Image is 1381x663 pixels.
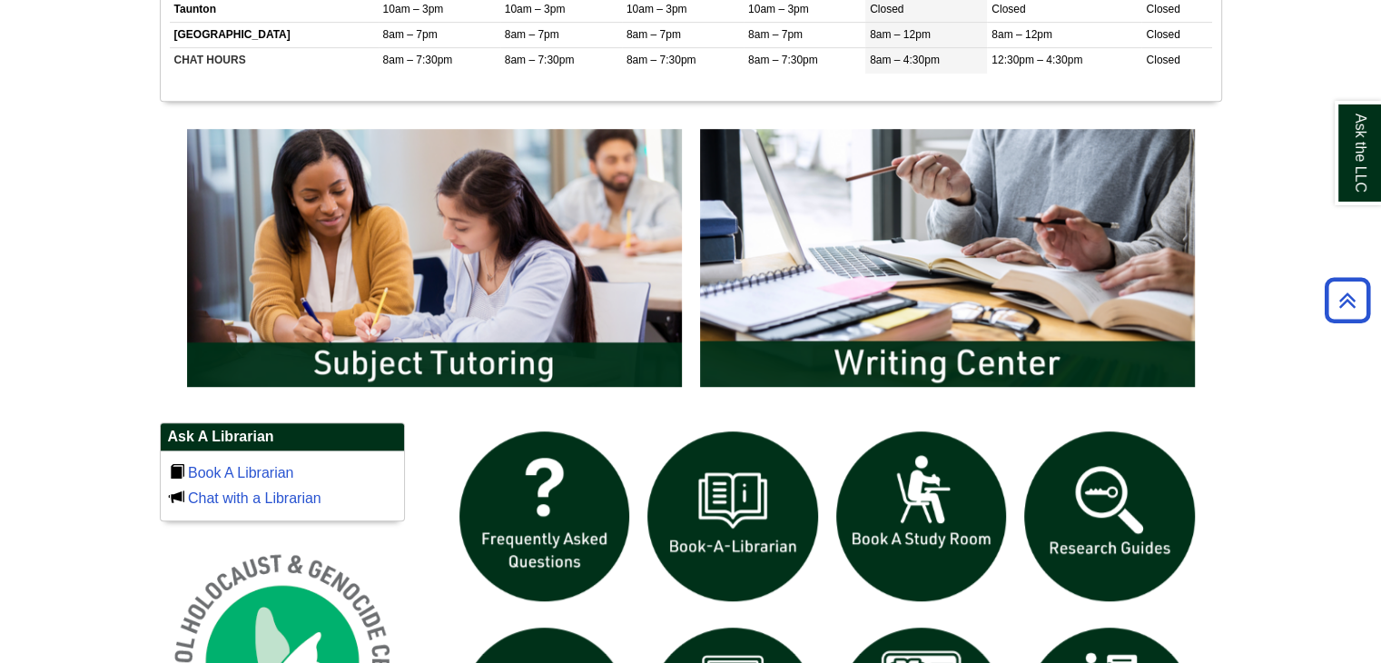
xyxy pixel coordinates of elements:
h2: Ask A Librarian [161,423,404,451]
span: 8am – 7:30pm [748,54,818,66]
span: Closed [1146,54,1179,66]
img: Writing Center Information [691,120,1204,396]
span: 10am – 3pm [383,3,444,15]
span: 8am – 7pm [626,28,681,41]
span: Closed [991,3,1025,15]
span: 8am – 12pm [991,28,1052,41]
span: 8am – 7pm [505,28,559,41]
span: 8am – 7:30pm [505,54,575,66]
img: Subject Tutoring Information [178,120,691,396]
span: 12:30pm – 4:30pm [991,54,1082,66]
img: Book a Librarian icon links to book a librarian web page [638,422,827,611]
span: 10am – 3pm [748,3,809,15]
span: Closed [1146,3,1179,15]
span: 8am – 7:30pm [383,54,453,66]
span: 8am – 4:30pm [870,54,940,66]
a: Chat with a Librarian [188,490,321,506]
span: 8am – 7pm [748,28,803,41]
img: Research Guides icon links to research guides web page [1015,422,1204,611]
span: 8am – 7pm [383,28,438,41]
a: Back to Top [1318,288,1376,312]
img: frequently asked questions [450,422,639,611]
span: 8am – 7:30pm [626,54,696,66]
td: [GEOGRAPHIC_DATA] [170,23,379,48]
span: Closed [870,3,903,15]
span: 8am – 12pm [870,28,931,41]
span: 10am – 3pm [505,3,566,15]
span: Closed [1146,28,1179,41]
td: CHAT HOURS [170,48,379,74]
a: Book A Librarian [188,465,294,480]
span: 10am – 3pm [626,3,687,15]
div: slideshow [178,120,1204,404]
img: book a study room icon links to book a study room web page [827,422,1016,611]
